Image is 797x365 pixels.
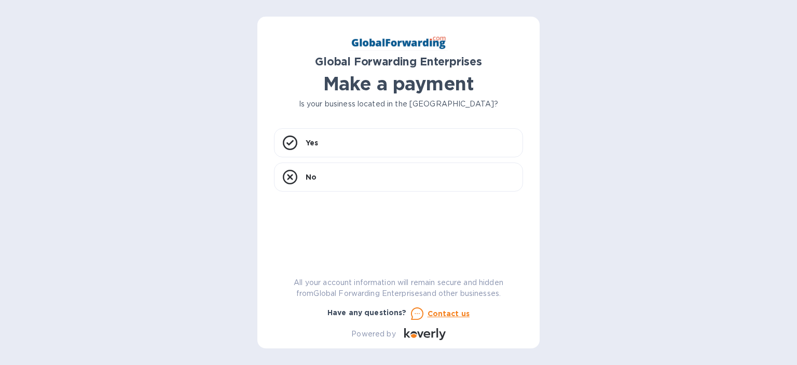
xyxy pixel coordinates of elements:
[274,277,523,299] p: All your account information will remain secure and hidden from Global Forwarding Enterprises and...
[428,309,470,318] u: Contact us
[351,329,395,340] p: Powered by
[315,55,482,68] b: Global Forwarding Enterprises
[306,172,317,182] p: No
[306,138,318,148] p: Yes
[274,99,523,110] p: Is your business located in the [GEOGRAPHIC_DATA]?
[274,73,523,94] h1: Make a payment
[327,308,407,317] b: Have any questions?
